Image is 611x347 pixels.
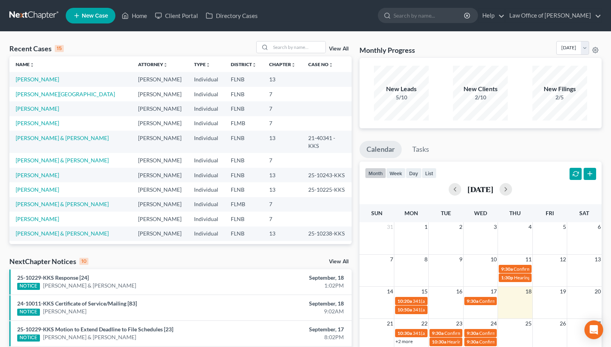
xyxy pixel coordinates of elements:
h2: [DATE] [467,185,493,193]
span: 12 [559,255,567,264]
td: Individual [188,72,225,86]
input: Search by name... [394,8,465,23]
div: New Leads [374,85,429,93]
i: unfold_more [291,63,296,67]
span: 2 [458,222,463,232]
td: 25-10225-KKS [302,182,352,197]
a: Nameunfold_more [16,61,34,67]
a: [PERSON_NAME] & [PERSON_NAME] [16,230,109,237]
a: [PERSON_NAME] & [PERSON_NAME] [16,135,109,141]
a: Typeunfold_more [194,61,210,67]
span: 11 [525,255,532,264]
td: [PERSON_NAME] [132,241,188,255]
td: Individual [188,87,225,101]
a: [PERSON_NAME] [16,120,59,126]
i: unfold_more [30,63,34,67]
a: View All [329,259,349,264]
span: Confirmation hearing for [PERSON_NAME] [479,298,568,304]
span: 10:30a [432,339,446,345]
td: FLNB [225,153,263,167]
span: 24 [490,319,498,328]
div: Recent Cases [9,44,64,53]
a: 25-10229-KKS Response [24] [17,274,89,281]
a: [PERSON_NAME] & [PERSON_NAME] [43,282,136,289]
span: 25 [525,319,532,328]
div: 10 [79,258,88,265]
span: 27 [594,319,602,328]
div: 8:02PM [240,333,344,341]
a: Chapterunfold_more [269,61,296,67]
td: 7 [263,101,302,116]
td: 7 [263,241,302,255]
td: Individual [188,241,225,255]
td: 7 [263,212,302,226]
span: Tue [441,210,451,216]
span: Mon [404,210,418,216]
span: 10 [490,255,498,264]
span: 9:30a [467,298,478,304]
td: Individual [188,197,225,212]
span: 21 [386,319,394,328]
span: 14 [386,287,394,296]
a: +2 more [395,338,413,344]
span: Wed [474,210,487,216]
td: 25-10243-KKS [302,168,352,182]
a: [PERSON_NAME][GEOGRAPHIC_DATA] [16,91,115,97]
span: Fri [546,210,554,216]
td: 13 [263,227,302,241]
a: Law Office of [PERSON_NAME] [505,9,601,23]
span: 10:30a [397,330,412,336]
span: 341(a) meeting of creditors for [PERSON_NAME][US_STATE] [413,330,537,336]
div: 2/5 [532,93,587,101]
a: Tasks [405,141,436,158]
button: list [422,168,437,178]
td: [PERSON_NAME] [132,168,188,182]
td: [PERSON_NAME] [132,101,188,116]
span: 1 [424,222,428,232]
span: 341(a) meeting for [PERSON_NAME] De [PERSON_NAME] [413,307,532,313]
div: September, 18 [240,300,344,307]
div: 9:02AM [240,307,344,315]
span: 341(a) meeting for [PERSON_NAME] [413,298,488,304]
span: 16 [455,287,463,296]
td: Individual [188,101,225,116]
td: 13 [263,182,302,197]
div: September, 17 [240,325,344,333]
span: 9:30a [432,330,444,336]
span: New Case [82,13,108,19]
a: 24-10011-KKS Certificate of Service/Mailing [83] [17,300,137,307]
span: 9 [458,255,463,264]
td: [PERSON_NAME] [132,131,188,153]
td: 13 [263,131,302,153]
td: [PERSON_NAME] [132,212,188,226]
div: September, 18 [240,274,344,282]
span: 10:50a [397,307,412,313]
span: Hearing for [PERSON_NAME][US_STATE] [447,339,532,345]
span: 22 [421,319,428,328]
td: FLNB [225,212,263,226]
div: NOTICE [17,334,40,342]
div: 5/10 [374,93,429,101]
td: 7 [263,116,302,131]
i: unfold_more [206,63,210,67]
td: Individual [188,212,225,226]
span: 9:30a [467,330,478,336]
td: [PERSON_NAME] [132,72,188,86]
span: 10:20a [397,298,412,304]
span: 26 [559,319,567,328]
span: 1:30p [501,275,513,280]
a: Attorneyunfold_more [138,61,168,67]
span: Confirmation Hearing for [PERSON_NAME] & [PERSON_NAME] [479,330,610,336]
a: [PERSON_NAME] [16,76,59,83]
span: 3 [493,222,498,232]
td: 13 [263,168,302,182]
span: 18 [525,287,532,296]
div: 1:02PM [240,282,344,289]
td: Individual [188,168,225,182]
td: FLNB [225,72,263,86]
input: Search by name... [271,41,325,53]
span: 7 [389,255,394,264]
td: FLNB [225,227,263,241]
td: FLNB [225,182,263,197]
td: [PERSON_NAME] [132,116,188,131]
